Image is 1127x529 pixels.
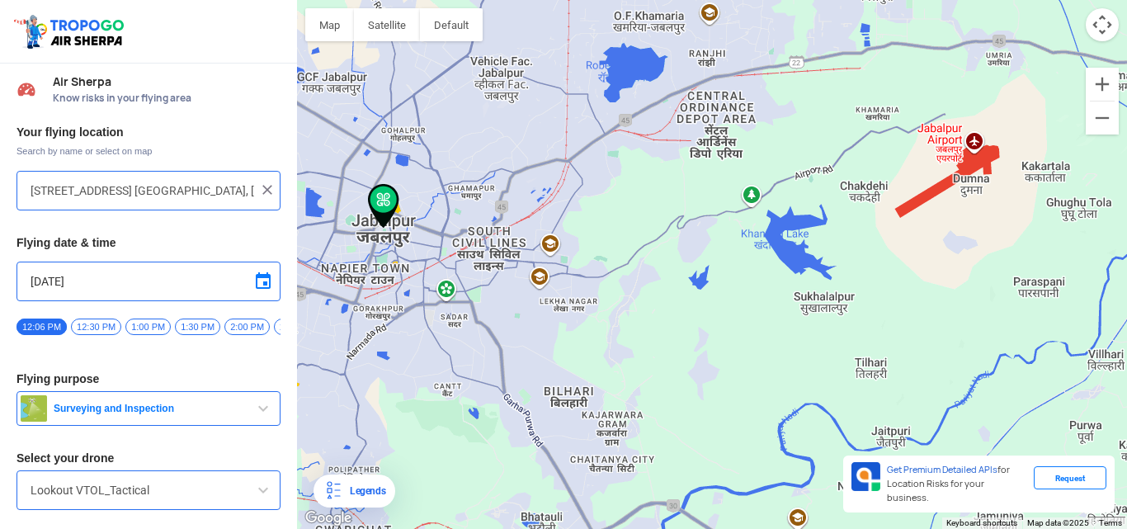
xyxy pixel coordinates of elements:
h3: Your flying location [17,126,281,138]
a: Open this area in Google Maps (opens a new window) [301,508,356,529]
button: Zoom out [1086,102,1119,135]
span: 12:30 PM [71,319,121,335]
span: 2:00 PM [224,319,270,335]
h3: Flying date & time [17,237,281,248]
span: Map data ©2025 [1027,518,1089,527]
h3: Select your drone [17,452,281,464]
span: Know risks in your flying area [53,92,281,105]
span: Get Premium Detailed APIs [887,464,997,475]
span: Search by name or select on map [17,144,281,158]
div: for Location Risks for your business. [880,462,1034,506]
button: Keyboard shortcuts [946,517,1017,529]
div: Legends [343,481,385,501]
img: Google [301,508,356,529]
img: ic_close.png [259,182,276,198]
span: 1:00 PM [125,319,171,335]
div: Request [1034,466,1106,489]
button: Surveying and Inspection [17,391,281,426]
input: Select Date [31,272,266,291]
button: Show satellite imagery [354,8,420,41]
span: 2:30 PM [274,319,319,335]
span: 1:30 PM [175,319,220,335]
input: Search your flying location [31,181,254,201]
a: Terms [1099,518,1122,527]
img: Legends [323,481,343,501]
img: ic_tgdronemaps.svg [12,12,130,50]
img: Risk Scores [17,79,36,99]
button: Map camera controls [1086,8,1119,41]
span: Surveying and Inspection [47,402,253,415]
button: Show street map [305,8,354,41]
span: 12:06 PM [17,319,67,335]
h3: Flying purpose [17,373,281,385]
img: Premium APIs [851,462,880,491]
img: survey.png [21,395,47,422]
button: Zoom in [1086,68,1119,101]
span: Air Sherpa [53,75,281,88]
input: Search by name or Brand [31,480,266,500]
